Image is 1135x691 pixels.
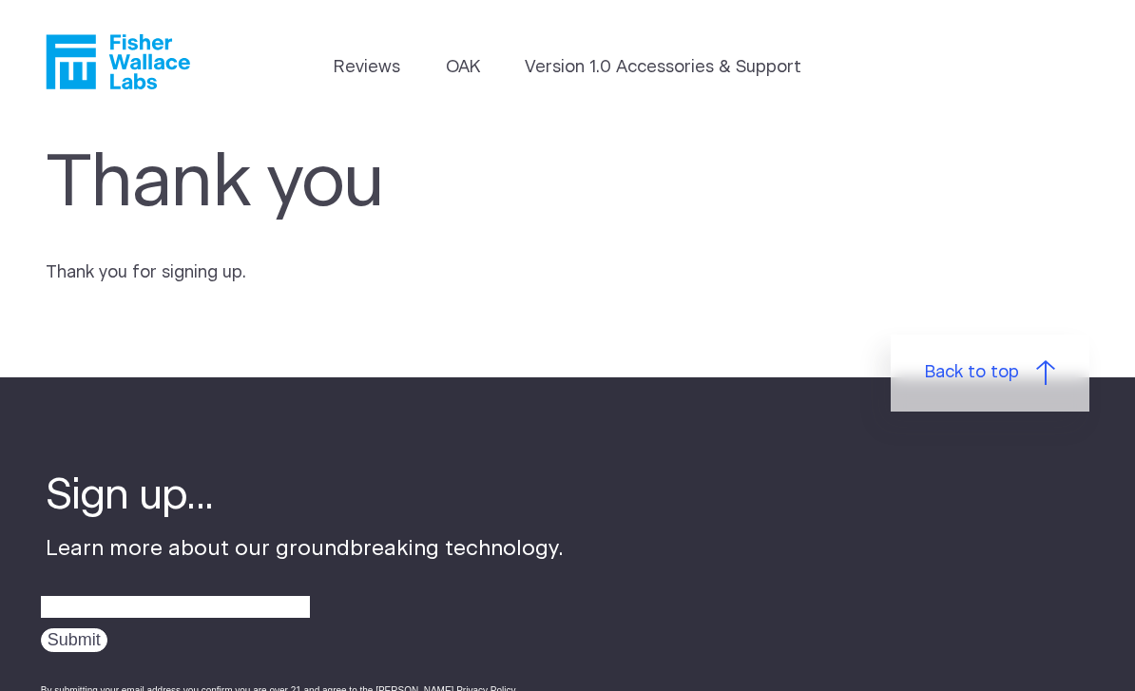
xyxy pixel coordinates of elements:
[46,264,246,281] span: Thank you for signing up.
[525,55,801,81] a: Version 1.0 Accessories & Support
[891,335,1089,412] a: Back to top
[46,468,564,525] h4: Sign up...
[41,628,107,652] input: Submit
[46,34,190,89] a: Fisher Wallace
[46,141,806,225] h1: Thank you
[446,55,480,81] a: OAK
[925,360,1019,386] span: Back to top
[334,55,400,81] a: Reviews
